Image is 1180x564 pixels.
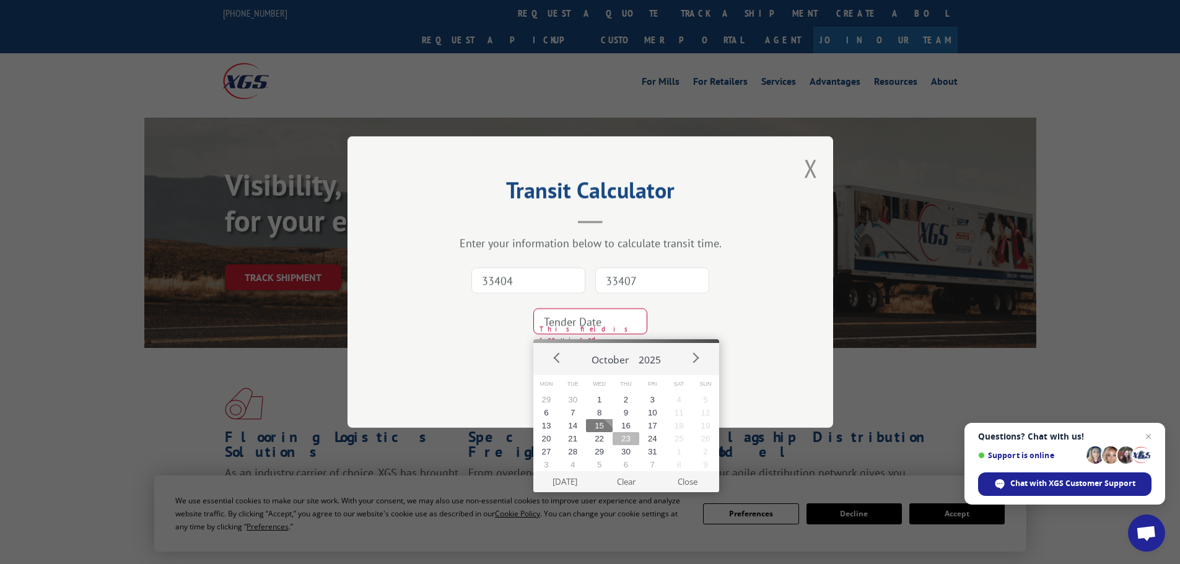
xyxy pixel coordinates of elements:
[1010,478,1135,489] span: Chat with XGS Customer Support
[693,375,719,393] span: Sun
[595,471,657,492] button: Clear
[533,445,560,458] button: 27
[634,343,666,371] button: 2025
[978,432,1152,441] span: Questions? Chat with us!
[639,419,666,432] button: 17
[586,375,613,393] span: Wed
[978,451,1082,460] span: Support is online
[666,432,693,445] button: 25
[804,152,818,184] button: Close modal
[666,419,693,432] button: 18
[559,375,586,393] span: Tue
[657,471,718,492] button: Close
[693,419,719,432] button: 19
[586,406,613,419] button: 8
[534,471,595,492] button: [DATE]
[587,343,634,371] button: October
[639,393,666,406] button: 3
[639,458,666,471] button: 7
[978,472,1152,496] div: Chat with XGS Customer Support
[693,432,719,445] button: 26
[613,393,639,406] button: 2
[559,419,586,432] button: 14
[533,419,560,432] button: 13
[595,267,709,293] input: Dest. Zip
[533,432,560,445] button: 20
[540,324,647,344] span: This field is required
[639,445,666,458] button: 31
[559,458,586,471] button: 4
[586,419,613,432] button: 15
[639,375,666,393] span: Fri
[613,432,639,445] button: 23
[693,406,719,419] button: 12
[471,267,585,293] input: Origin Zip
[613,419,639,432] button: 16
[693,445,719,458] button: 2
[409,236,771,250] div: Enter your information below to calculate transit time.
[613,406,639,419] button: 9
[613,445,639,458] button: 30
[586,445,613,458] button: 29
[586,393,613,406] button: 1
[693,393,719,406] button: 5
[666,458,693,471] button: 8
[533,406,560,419] button: 6
[666,406,693,419] button: 11
[533,308,647,334] input: Tender Date
[1128,514,1165,552] div: Open chat
[666,445,693,458] button: 1
[586,432,613,445] button: 22
[666,393,693,406] button: 4
[559,432,586,445] button: 21
[1141,429,1156,444] span: Close chat
[639,406,666,419] button: 10
[409,181,771,205] h2: Transit Calculator
[533,375,560,393] span: Mon
[693,458,719,471] button: 9
[533,393,560,406] button: 29
[559,393,586,406] button: 30
[559,406,586,419] button: 7
[586,458,613,471] button: 5
[666,375,693,393] span: Sat
[613,375,639,393] span: Thu
[686,349,704,367] button: Next
[533,458,560,471] button: 3
[639,432,666,445] button: 24
[559,445,586,458] button: 28
[613,458,639,471] button: 6
[548,349,567,367] button: Prev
